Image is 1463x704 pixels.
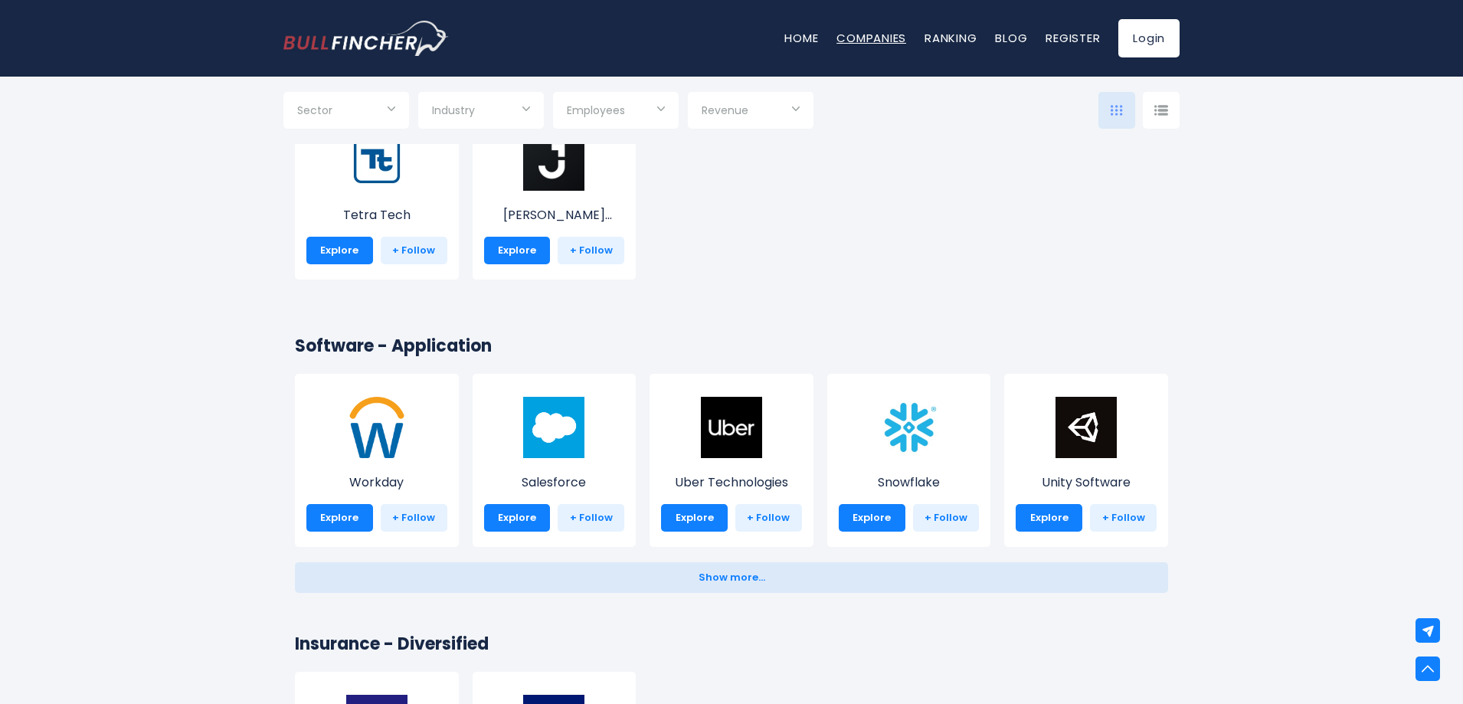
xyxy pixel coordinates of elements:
p: Jacobs Engineering Group [484,206,625,224]
a: Ranking [925,30,977,46]
span: Employees [567,103,625,117]
img: TTEK.png [346,129,407,191]
a: Explore [484,504,551,532]
p: Tetra Tech [306,206,447,224]
img: Bullfincher logo [283,21,449,56]
a: Explore [484,237,551,264]
a: Go to homepage [283,21,448,56]
a: Explore [661,504,728,532]
input: Selection [702,98,800,126]
h2: Insurance - Diversified [295,631,1168,657]
img: WDAY.png [346,397,407,458]
a: Explore [839,504,905,532]
a: + Follow [1090,504,1157,532]
img: UBER.jpeg [701,397,762,458]
a: Uber Technologies [661,425,802,492]
a: Explore [306,504,373,532]
p: Unity Software [1016,473,1157,492]
p: Uber Technologies [661,473,802,492]
span: Revenue [702,103,748,117]
span: Show more... [699,572,765,584]
img: icon-comp-grid.svg [1111,105,1123,116]
a: + Follow [381,504,447,532]
a: Home [784,30,818,46]
img: SNOW.png [879,397,940,458]
input: Selection [432,98,530,126]
img: icon-comp-list-view.svg [1154,105,1168,116]
input: Selection [567,98,665,126]
img: J.png [523,129,584,191]
a: Explore [306,237,373,264]
a: Companies [836,30,906,46]
p: Salesforce [484,473,625,492]
a: + Follow [913,504,980,532]
input: Selection [297,98,395,126]
span: Industry [432,103,475,117]
a: [PERSON_NAME] Engineering ... [484,158,625,224]
a: Blog [995,30,1027,46]
span: Sector [297,103,332,117]
img: U.png [1056,397,1117,458]
a: Snowflake [839,425,980,492]
a: Login [1118,19,1180,57]
a: + Follow [558,237,624,264]
img: CRM.png [523,397,584,458]
p: Workday [306,473,447,492]
button: Show more... [295,562,1168,593]
a: Salesforce [484,425,625,492]
a: Workday [306,425,447,492]
h2: Software - Application [295,333,1168,359]
p: Snowflake [839,473,980,492]
a: + Follow [735,504,802,532]
a: Tetra Tech [306,158,447,224]
a: + Follow [381,237,447,264]
a: Unity Software [1016,425,1157,492]
a: + Follow [558,504,624,532]
a: Register [1046,30,1100,46]
a: Explore [1016,504,1082,532]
